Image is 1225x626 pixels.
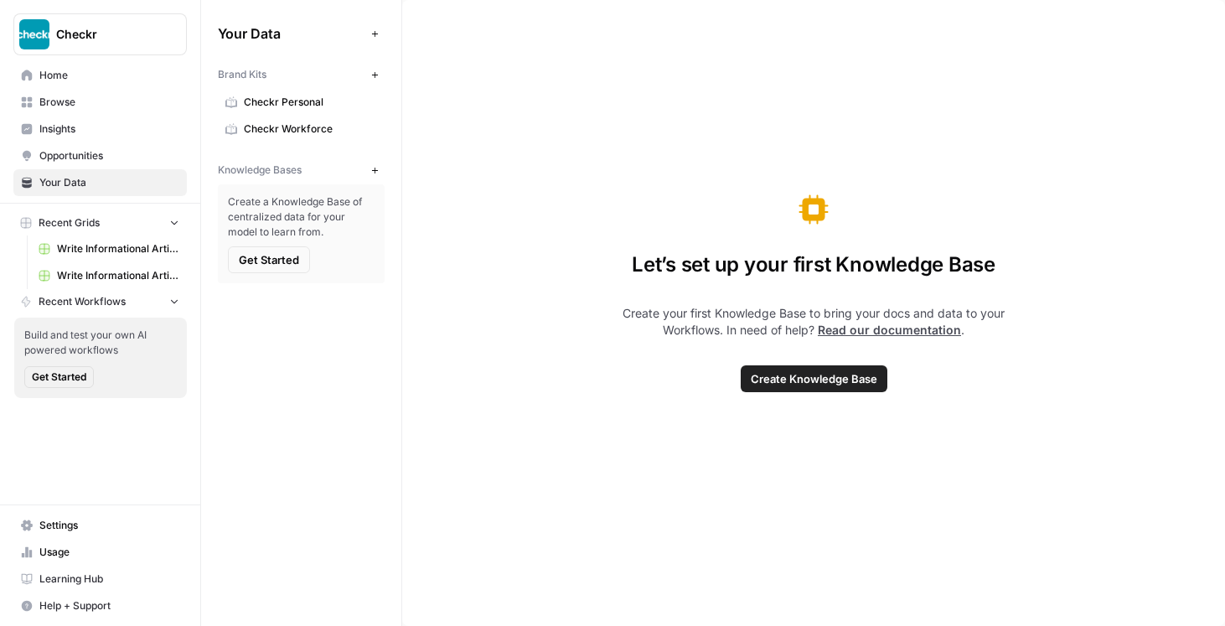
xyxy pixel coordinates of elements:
span: Create your first Knowledge Base to bring your docs and data to your Workflows. In need of help? . [599,305,1028,339]
span: Create Knowledge Base [751,370,877,387]
span: Write Informational Article - B2B [57,241,179,256]
span: Write Informational Article - B2C [57,268,179,283]
button: Get Started [228,246,310,273]
span: Get Started [239,251,299,268]
span: Knowledge Bases [218,163,302,178]
a: Opportunities [13,142,187,169]
a: Read our documentation [818,323,961,337]
span: Checkr Personal [244,95,377,110]
a: Usage [13,539,187,566]
a: Write Informational Article - B2B [31,235,187,262]
span: Learning Hub [39,572,179,587]
a: Checkr Personal [218,89,385,116]
span: Your Data [218,23,364,44]
span: Usage [39,545,179,560]
span: Insights [39,122,179,137]
span: Opportunities [39,148,179,163]
a: Learning Hub [13,566,187,592]
a: Settings [13,512,187,539]
a: Browse [13,89,187,116]
span: Recent Workflows [39,294,126,309]
span: Recent Grids [39,215,100,230]
span: Your Data [39,175,179,190]
a: Insights [13,116,187,142]
span: Checkr [56,26,158,43]
a: Write Informational Article - B2C [31,262,187,289]
span: Brand Kits [218,67,266,82]
span: Settings [39,518,179,533]
button: Recent Workflows [13,289,187,314]
button: Workspace: Checkr [13,13,187,55]
img: Checkr Logo [19,19,49,49]
a: Home [13,62,187,89]
button: Recent Grids [13,210,187,235]
span: Get Started [32,370,86,385]
span: Create a Knowledge Base of centralized data for your model to learn from. [228,194,375,240]
a: Your Data [13,169,187,196]
button: Get Started [24,366,94,388]
a: Checkr Workforce [218,116,385,142]
span: Build and test your own AI powered workflows [24,328,177,358]
button: Help + Support [13,592,187,619]
span: Checkr Workforce [244,122,377,137]
span: Help + Support [39,598,179,613]
span: Home [39,68,179,83]
span: Browse [39,95,179,110]
span: Let’s set up your first Knowledge Base [632,251,995,278]
button: Create Knowledge Base [741,365,887,392]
